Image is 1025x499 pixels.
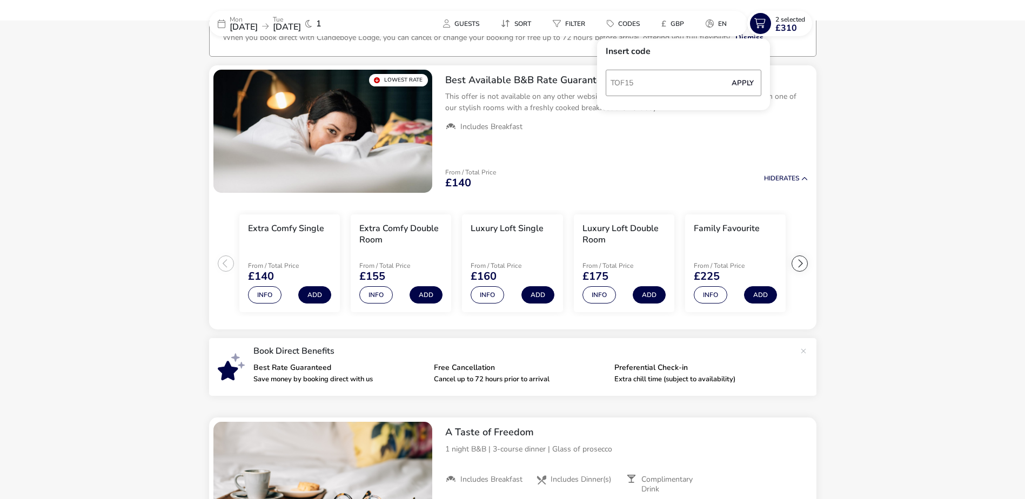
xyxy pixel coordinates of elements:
[434,364,606,372] p: Free Cancellation
[718,19,727,28] span: en
[735,32,763,43] button: Dismiss
[726,72,759,95] button: Apply
[551,475,611,484] span: Includes Dinner(s)
[273,21,301,33] span: [DATE]
[471,262,547,269] p: From / Total Price
[223,32,731,43] p: When you book direct with Clandeboye Lodge, you can cancel or change your booking for free up to ...
[582,262,659,269] p: From / Total Price
[582,271,608,282] span: £175
[253,364,425,372] p: Best Rate Guaranteed
[598,16,648,31] button: Codes
[209,11,371,36] div: Mon[DATE]Tue[DATE]1
[445,74,808,86] h2: Best Available B&B Rate Guaranteed
[445,91,808,113] p: This offer is not available on any other website and is exclusive to you! Enjoy an overnight stay...
[359,271,385,282] span: £155
[582,286,616,304] button: Info
[618,19,640,28] span: Codes
[359,286,393,304] button: Info
[544,16,598,31] naf-pibe-menu-bar-item: Filter
[445,426,808,439] h2: A Taste of Freedom
[694,271,720,282] span: £225
[445,178,471,188] span: £140
[764,175,808,182] button: HideRates
[434,376,606,383] p: Cancel up to 72 hours prior to arrival
[697,16,740,31] naf-pibe-menu-bar-item: en
[582,223,666,246] h3: Luxury Loft Double Room
[747,11,816,36] naf-pibe-menu-bar-item: 2 Selected£310
[248,223,324,234] h3: Extra Comfy Single
[345,210,457,317] swiper-slide: 2 / 8
[492,16,544,31] naf-pibe-menu-bar-item: Sort
[359,262,436,269] p: From / Total Price
[273,16,301,23] p: Tue
[568,210,680,317] swiper-slide: 4 / 8
[460,475,522,484] span: Includes Breakfast
[445,443,808,455] p: 1 night B&B | 3-course dinner | Glass of prosecco
[671,19,684,28] span: GBP
[653,16,697,31] naf-pibe-menu-bar-item: £GBP
[614,364,786,372] p: Preferential Check-in
[653,16,693,31] button: £GBP
[614,376,786,383] p: Extra chill time (subject to availability)
[369,74,428,86] div: Lowest Rate
[230,21,258,33] span: [DATE]
[471,271,497,282] span: £160
[434,16,488,31] button: Guests
[661,18,666,29] i: £
[454,19,479,28] span: Guests
[437,65,816,141] div: Best Available B&B Rate GuaranteedThis offer is not available on any other website and is exclusi...
[514,19,531,28] span: Sort
[747,11,812,36] button: 2 Selected£310
[471,223,544,234] h3: Luxury Loft Single
[633,286,666,304] button: Add
[253,376,425,383] p: Save money by booking direct with us
[606,47,761,64] h3: Insert code
[445,169,496,176] p: From / Total Price
[248,271,274,282] span: £140
[234,210,345,317] swiper-slide: 1 / 8
[460,122,522,132] span: Includes Breakfast
[410,286,443,304] button: Add
[248,262,325,269] p: From / Total Price
[248,286,282,304] button: Info
[521,286,554,304] button: Add
[316,19,321,28] span: 1
[359,223,443,246] h3: Extra Comfy Double Room
[598,16,653,31] naf-pibe-menu-bar-item: Codes
[253,347,795,355] p: Book Direct Benefits
[457,210,568,317] swiper-slide: 3 / 8
[744,286,777,304] button: Add
[434,16,492,31] naf-pibe-menu-bar-item: Guests
[694,286,727,304] button: Info
[694,223,760,234] h3: Family Favourite
[791,210,902,317] swiper-slide: 6 / 8
[298,286,331,304] button: Add
[775,24,797,32] span: £310
[213,70,432,193] swiper-slide: 1 / 1
[492,16,540,31] button: Sort
[680,210,791,317] swiper-slide: 5 / 8
[565,19,585,28] span: Filter
[641,475,708,494] span: Complimentary Drink
[694,262,771,269] p: From / Total Price
[606,70,761,96] input: Code
[544,16,594,31] button: Filter
[471,286,504,304] button: Info
[697,16,735,31] button: en
[764,174,779,183] span: Hide
[230,16,258,23] p: Mon
[775,15,805,24] span: 2 Selected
